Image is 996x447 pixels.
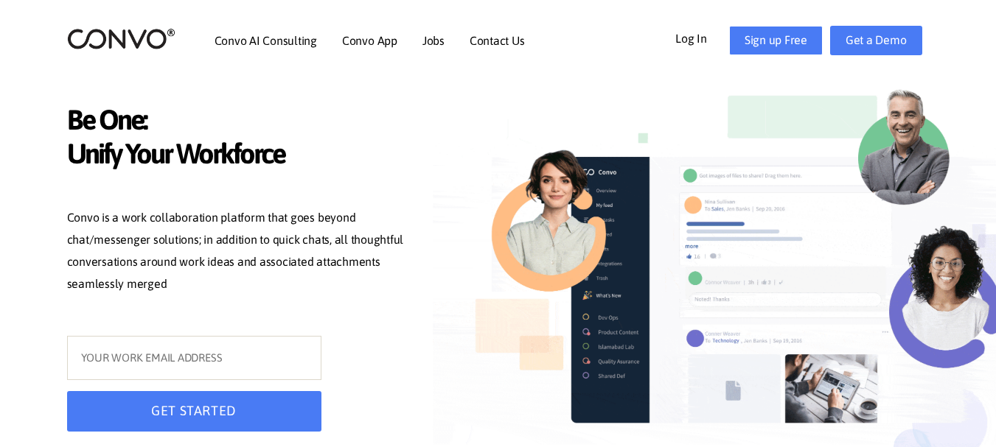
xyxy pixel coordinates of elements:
[675,26,729,49] a: Log In
[67,207,414,298] p: Convo is a work collaboration platform that goes beyond chat/messenger solutions; in addition to ...
[470,35,525,46] a: Contact Us
[67,103,414,141] span: Be One:
[422,35,445,46] a: Jobs
[830,26,922,55] a: Get a Demo
[67,336,321,380] input: YOUR WORK EMAIL ADDRESS
[342,35,397,46] a: Convo App
[67,27,175,50] img: logo_2.png
[67,391,321,432] button: GET STARTED
[67,137,414,175] span: Unify Your Workforce
[729,26,823,55] a: Sign up Free
[215,35,317,46] a: Convo AI Consulting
